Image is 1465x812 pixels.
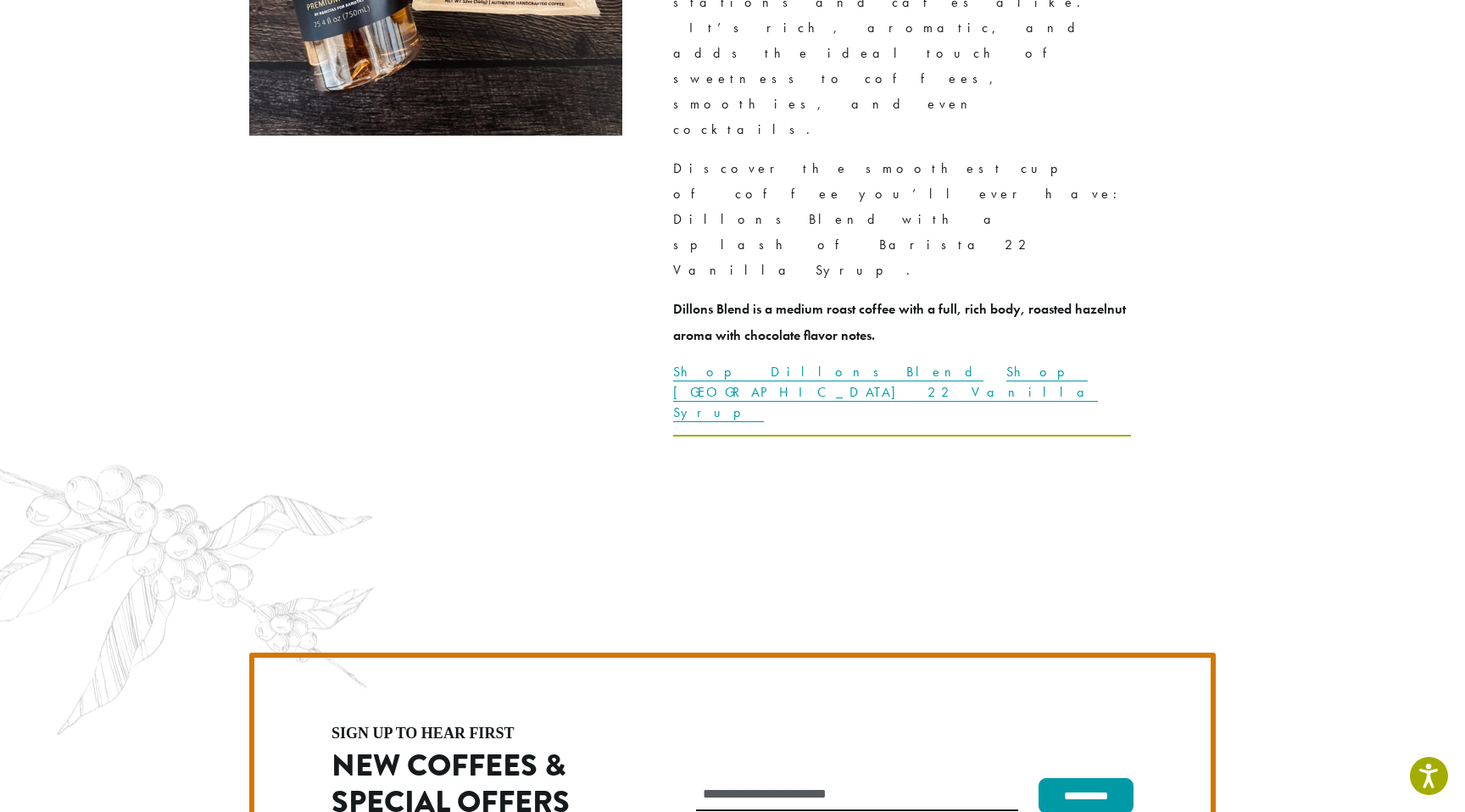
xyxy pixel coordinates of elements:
[673,363,983,381] a: Shop Dillons Blend
[673,156,1131,283] p: Discover the smoothest cup of coffee you’ll ever have: Dillons Blend with a splash of Barista 22 ...
[673,363,1098,422] a: Shop [GEOGRAPHIC_DATA] 22 Vanilla Syrup
[331,726,623,741] h4: sign up to hear first
[673,300,1126,343] strong: Dillons Blend is a medium roast coffee with a full, rich body, roasted hazelnut aroma with chocol...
